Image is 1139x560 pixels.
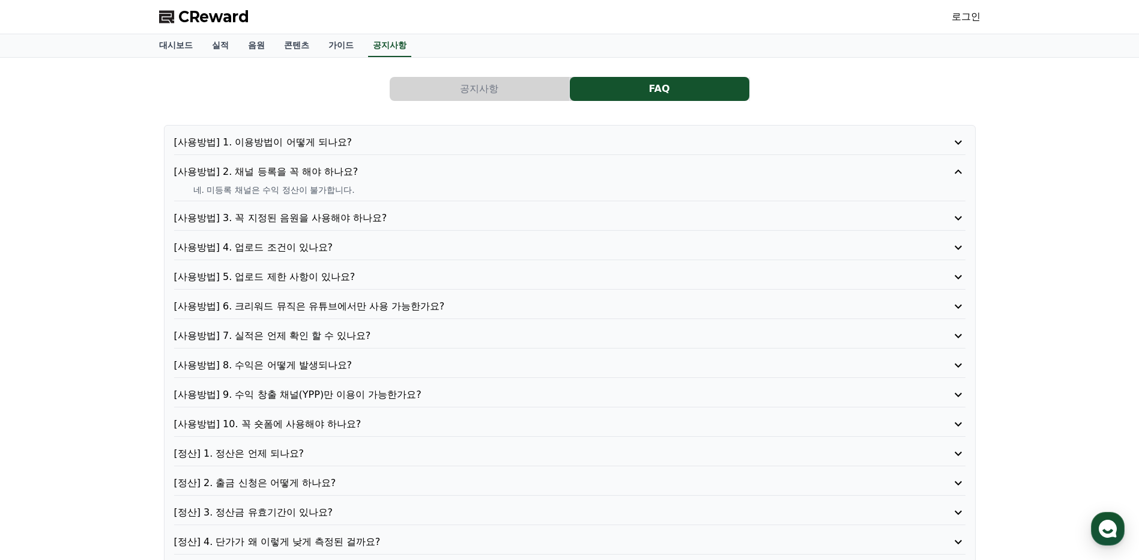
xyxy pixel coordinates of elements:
[174,165,965,179] button: [사용방법] 2. 채널 등록을 꼭 해야 하나요?
[174,135,965,150] button: [사용방법] 1. 이용방법이 어떻게 되나요?
[174,299,902,314] p: [사용방법] 6. 크리워드 뮤직은 유튜브에서만 사용 가능한가요?
[174,388,902,402] p: [사용방법] 9. 수익 창출 채널(YPP)만 이용이 가능한가요?
[174,535,965,549] button: [정산] 4. 단가가 왜 이렇게 낮게 측정된 걸까요?
[178,7,249,26] span: CReward
[174,240,965,255] button: [사용방법] 4. 업로드 조건이 있나요?
[174,417,965,431] button: [사용방법] 10. 꼭 숏폼에 사용해야 하나요?
[174,270,902,284] p: [사용방법] 5. 업로드 제한 사항이 있나요?
[174,165,902,179] p: [사용방법] 2. 채널 등록을 꼭 해야 하나요?
[174,329,902,343] p: [사용방법] 7. 실적은 언제 확인 할 수 있나요?
[174,358,902,373] p: [사용방법] 8. 수익은 어떻게 발생되나요?
[174,358,965,373] button: [사용방법] 8. 수익은 어떻게 발생되나요?
[319,34,363,57] a: 가이드
[390,77,570,101] a: 공지사항
[238,34,274,57] a: 음원
[570,77,749,101] button: FAQ
[159,7,249,26] a: CReward
[202,34,238,57] a: 실적
[38,399,45,409] span: 홈
[174,240,902,255] p: [사용방법] 4. 업로드 조건이 있나요?
[186,399,200,409] span: 설정
[193,184,965,196] p: 네. 미등록 채널은 수익 정산이 불가합니다.
[174,329,965,343] button: [사용방법] 7. 실적은 언제 확인 할 수 있나요?
[150,34,202,57] a: 대시보드
[174,505,965,520] button: [정산] 3. 정산금 유효기간이 있나요?
[155,381,231,411] a: 설정
[390,77,569,101] button: 공지사항
[174,446,965,461] button: [정산] 1. 정산은 언제 되나요?
[79,381,155,411] a: 대화
[174,446,902,461] p: [정산] 1. 정산은 언제 되나요?
[174,476,965,490] button: [정산] 2. 출금 신청은 어떻게 하나요?
[110,400,124,409] span: 대화
[174,505,902,520] p: [정산] 3. 정산금 유효기간이 있나요?
[174,135,902,150] p: [사용방법] 1. 이용방법이 어떻게 되나요?
[174,270,965,284] button: [사용방법] 5. 업로드 제한 사항이 있나요?
[174,476,902,490] p: [정산] 2. 출금 신청은 어떻게 하나요?
[274,34,319,57] a: 콘텐츠
[174,211,965,225] button: [사용방법] 3. 꼭 지정된 음원을 사용해야 하나요?
[174,388,965,402] button: [사용방법] 9. 수익 창출 채널(YPP)만 이용이 가능한가요?
[174,417,902,431] p: [사용방법] 10. 꼭 숏폼에 사용해야 하나요?
[174,535,902,549] p: [정산] 4. 단가가 왜 이렇게 낮게 측정된 걸까요?
[952,10,980,24] a: 로그인
[174,299,965,314] button: [사용방법] 6. 크리워드 뮤직은 유튜브에서만 사용 가능한가요?
[4,381,79,411] a: 홈
[174,211,902,225] p: [사용방법] 3. 꼭 지정된 음원을 사용해야 하나요?
[368,34,411,57] a: 공지사항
